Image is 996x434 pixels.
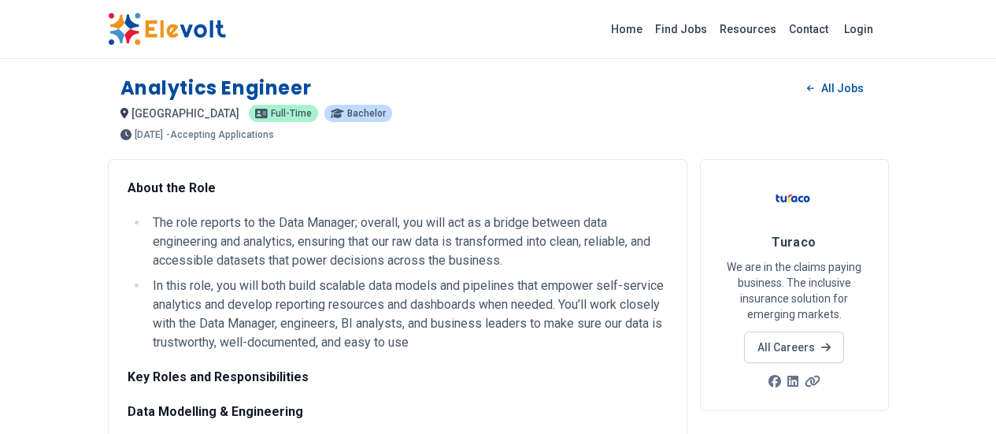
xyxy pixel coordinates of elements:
[166,130,274,139] p: - Accepting Applications
[720,259,869,322] p: We are in the claims paying business. The inclusive insurance solution for emerging markets.
[135,130,163,139] span: [DATE]
[108,13,226,46] img: Elevolt
[347,109,386,118] span: Bachelor
[775,179,814,218] img: Turaco
[131,107,239,120] span: [GEOGRAPHIC_DATA]
[148,276,668,352] li: In this role, you will both build scalable data models and pipelines that empower self-service an...
[744,332,844,363] a: All Careers
[605,17,649,42] a: Home
[128,369,309,384] strong: Key Roles and Responsibilities
[120,76,312,101] h1: Analytics Engineer
[713,17,783,42] a: Resources
[271,109,312,118] span: Full-time
[835,13,883,45] a: Login
[917,358,996,434] iframe: Chat Widget
[794,76,876,100] a: All Jobs
[772,235,816,250] span: Turaco
[649,17,713,42] a: Find Jobs
[128,404,303,419] strong: Data Modelling & Engineering
[783,17,835,42] a: Contact
[148,213,668,270] li: The role reports to the Data Manager; overall, you will act as a bridge between data engineering ...
[128,180,216,195] strong: About the Role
